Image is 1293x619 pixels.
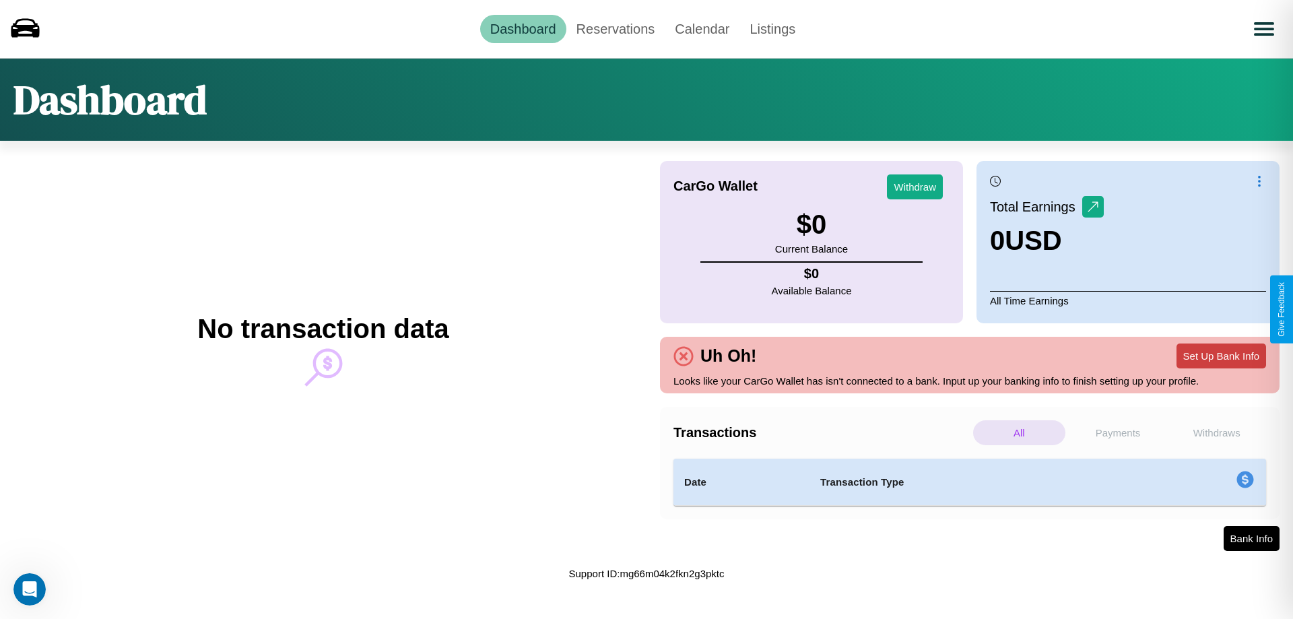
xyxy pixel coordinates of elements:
[197,314,449,344] h2: No transaction data
[990,226,1104,256] h3: 0 USD
[775,240,848,258] p: Current Balance
[1277,282,1286,337] div: Give Feedback
[772,266,852,282] h4: $ 0
[673,459,1266,506] table: simple table
[990,291,1266,310] p: All Time Earnings
[775,209,848,240] h3: $ 0
[1245,10,1283,48] button: Open menu
[772,282,852,300] p: Available Balance
[673,178,758,194] h4: CarGo Wallet
[13,72,207,127] h1: Dashboard
[665,15,739,43] a: Calendar
[569,564,725,583] p: Support ID: mg66m04k2fkn2g3pktc
[1170,420,1263,445] p: Withdraws
[566,15,665,43] a: Reservations
[990,195,1082,219] p: Total Earnings
[820,474,1126,490] h4: Transaction Type
[973,420,1065,445] p: All
[673,372,1266,390] p: Looks like your CarGo Wallet has isn't connected to a bank. Input up your banking info to finish ...
[673,425,970,441] h4: Transactions
[739,15,805,43] a: Listings
[1224,526,1280,551] button: Bank Info
[694,346,763,366] h4: Uh Oh!
[480,15,566,43] a: Dashboard
[1072,420,1164,445] p: Payments
[684,474,799,490] h4: Date
[887,174,943,199] button: Withdraw
[13,573,46,606] iframe: Intercom live chat
[1176,344,1266,368] button: Set Up Bank Info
